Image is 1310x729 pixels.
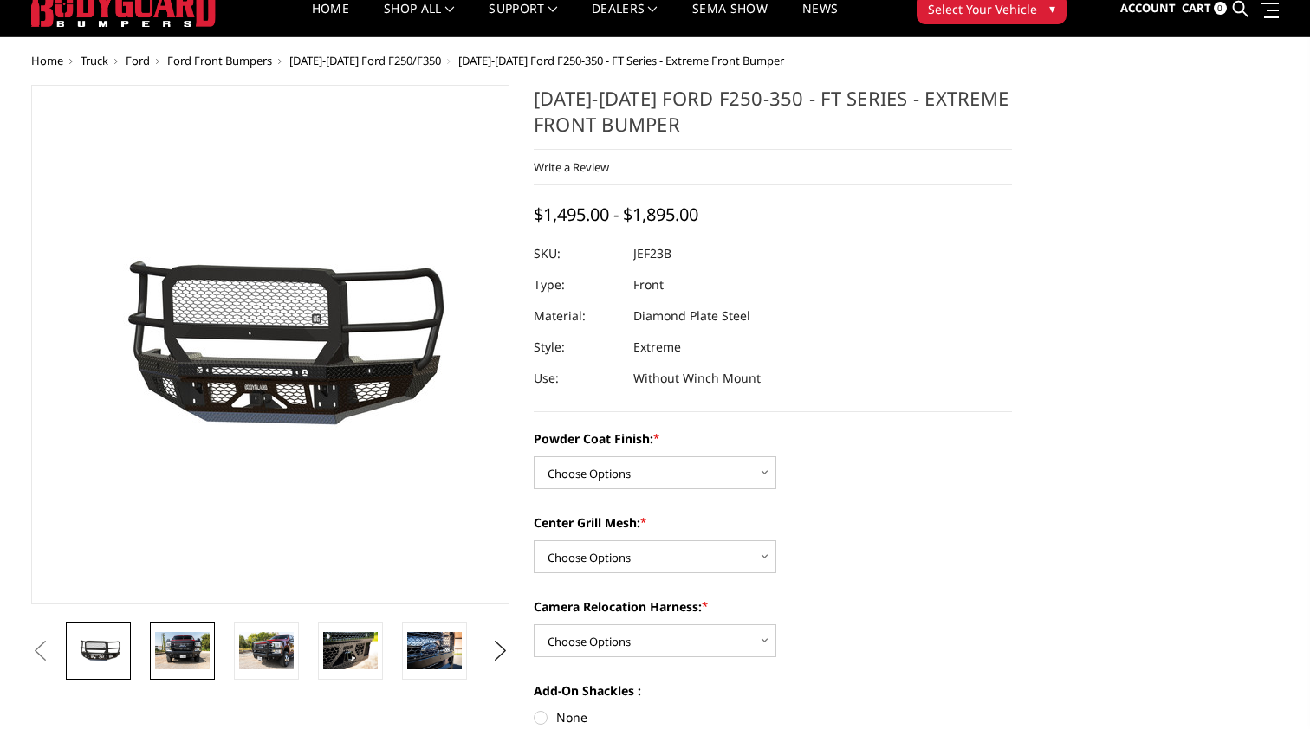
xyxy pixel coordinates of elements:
label: None [534,708,1012,726]
a: shop all [384,3,454,36]
img: 2023-2026 Ford F250-350 - FT Series - Extreme Front Bumper [239,632,294,668]
a: [DATE]-[DATE] Ford F250/F350 [289,53,441,68]
span: 0 [1214,2,1227,15]
label: Add-On Shackles : [534,681,1012,700]
dd: Front [633,269,664,300]
a: SEMA Show [692,3,768,36]
a: Support [489,3,557,36]
label: Center Grill Mesh: [534,513,1012,532]
label: Camera Relocation Harness: [534,597,1012,616]
a: Dealers [592,3,658,36]
a: Ford [126,53,150,68]
label: Powder Coat Finish: [534,429,1012,448]
a: Home [312,3,349,36]
dt: Use: [534,363,620,394]
a: Home [31,53,63,68]
a: Ford Front Bumpers [167,53,272,68]
a: 2023-2026 Ford F250-350 - FT Series - Extreme Front Bumper [31,85,509,604]
img: 2023-2026 Ford F250-350 - FT Series - Extreme Front Bumper [323,632,378,668]
dd: Extreme [633,332,681,363]
span: $1,495.00 - $1,895.00 [534,203,698,226]
button: Next [488,638,514,664]
a: Write a Review [534,159,609,175]
h1: [DATE]-[DATE] Ford F250-350 - FT Series - Extreme Front Bumper [534,85,1012,150]
img: 2023-2026 Ford F250-350 - FT Series - Extreme Front Bumper [155,632,210,668]
a: News [802,3,838,36]
dt: SKU: [534,238,620,269]
img: 2023-2026 Ford F250-350 - FT Series - Extreme Front Bumper [407,632,462,668]
dt: Type: [534,269,620,300]
dd: JEF23B [633,238,671,269]
dd: Without Winch Mount [633,363,761,394]
iframe: Chat Widget [1223,646,1310,729]
a: Truck [81,53,108,68]
dt: Material: [534,300,620,332]
button: Previous [27,638,53,664]
dt: Style: [534,332,620,363]
dd: Diamond Plate Steel [633,300,750,332]
span: [DATE]-[DATE] Ford F250-350 - FT Series - Extreme Front Bumper [458,53,784,68]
